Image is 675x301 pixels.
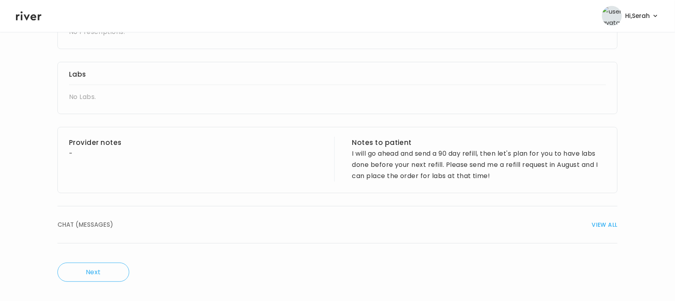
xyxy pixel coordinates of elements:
[352,148,606,182] div: I will go ahead and send a 90 day refill, then let's plan for you to have labs done before your n...
[69,137,323,148] h3: Provider notes
[57,219,113,230] span: CHAT (MESSAGES)
[69,148,323,159] div: -
[602,6,659,26] button: user avatarHi,Serah
[625,10,650,22] span: Hi, Serah
[352,137,606,148] h3: Notes to patient
[57,206,618,244] button: CHAT (MESSAGES)VIEW ALL
[57,263,129,282] button: Next
[602,6,622,26] img: user avatar
[592,219,618,230] span: VIEW ALL
[69,91,606,103] div: No Labs.
[69,26,606,38] div: No Prescriptions.
[69,69,606,80] h3: Labs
